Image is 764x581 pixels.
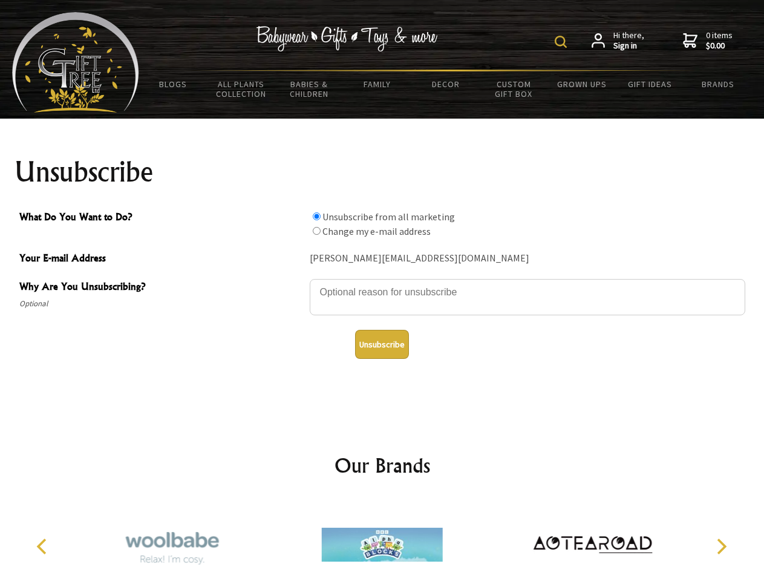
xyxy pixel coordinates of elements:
label: Unsubscribe from all marketing [322,211,455,223]
img: Babyware - Gifts - Toys and more... [12,12,139,113]
button: Previous [30,533,57,560]
img: Babywear - Gifts - Toys & more [256,26,438,51]
span: Hi there, [613,30,644,51]
a: Brands [684,71,753,97]
textarea: Why Are You Unsubscribing? [310,279,745,315]
button: Unsubscribe [355,330,409,359]
label: Change my e-mail address [322,225,431,237]
a: Decor [411,71,480,97]
h2: Our Brands [24,451,740,480]
span: Optional [19,297,304,311]
input: What Do You Want to Do? [313,227,321,235]
div: [PERSON_NAME][EMAIL_ADDRESS][DOMAIN_NAME] [310,249,745,268]
h1: Unsubscribe [15,157,750,186]
a: Grown Ups [547,71,616,97]
strong: Sign in [613,41,644,51]
span: Why Are You Unsubscribing? [19,279,304,297]
img: product search [555,36,567,48]
span: 0 items [706,30,733,51]
span: Your E-mail Address [19,251,304,268]
span: What Do You Want to Do? [19,209,304,227]
a: All Plants Collection [207,71,276,107]
a: Hi there,Sign in [592,30,644,51]
a: Custom Gift Box [480,71,548,107]
a: BLOGS [139,71,207,97]
a: Gift Ideas [616,71,684,97]
input: What Do You Want to Do? [313,212,321,220]
button: Next [708,533,734,560]
a: 0 items$0.00 [683,30,733,51]
a: Babies & Children [275,71,344,107]
strong: $0.00 [706,41,733,51]
a: Family [344,71,412,97]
